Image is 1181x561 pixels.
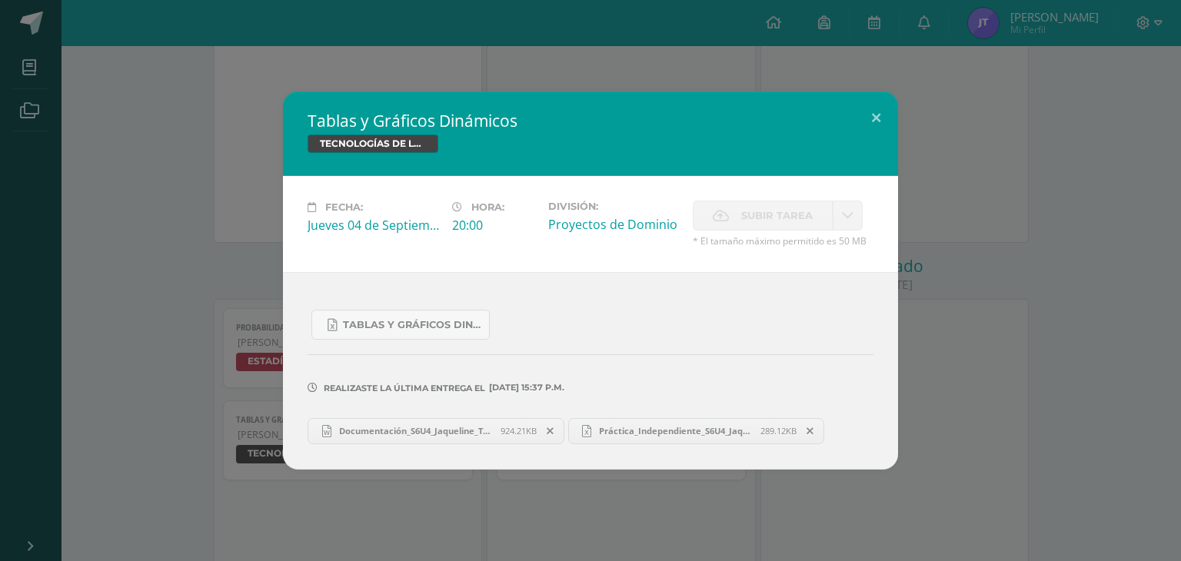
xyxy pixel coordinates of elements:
span: 924.21KB [501,425,537,437]
span: Documentación_S6U4_Jaqueline_Tuiz.docx [331,425,501,437]
span: Remover entrega [797,423,823,440]
span: [DATE] 15:37 p.m. [485,387,564,388]
a: Práctica_Independiente_S6U4_Jaqueline_Tuiz.xlsx 289.12KB [568,418,825,444]
span: Fecha: [325,201,363,213]
span: Realizaste la última entrega el [324,383,485,393]
span: Remover entrega [537,423,564,440]
span: TECNOLOGÍAS DE LA INFORMACIÓN Y LA COMUNICACIÓN 5 [308,134,438,153]
span: * El tamaño máximo permitido es 50 MB [693,234,873,247]
a: Documentación_S6U4_Jaqueline_Tuiz.docx 924.21KB [308,418,564,444]
a: La fecha de entrega ha expirado [833,201,863,231]
span: Subir tarea [741,201,813,230]
span: Práctica_Independiente_S6U4_Jaqueline_Tuiz.xlsx [591,425,760,437]
button: Close (Esc) [854,91,898,144]
div: Proyectos de Dominio [548,216,680,233]
div: 20:00 [452,217,536,234]
label: División: [548,201,680,212]
span: Tablas y Gráficos Dinámicos A.xlsx [343,319,481,331]
span: Hora: [471,201,504,213]
div: Jueves 04 de Septiembre [308,217,440,234]
h2: Tablas y Gráficos Dinámicos [308,110,873,131]
a: Tablas y Gráficos Dinámicos A.xlsx [311,310,490,340]
label: La fecha de entrega ha expirado [693,201,833,231]
span: 289.12KB [760,425,797,437]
